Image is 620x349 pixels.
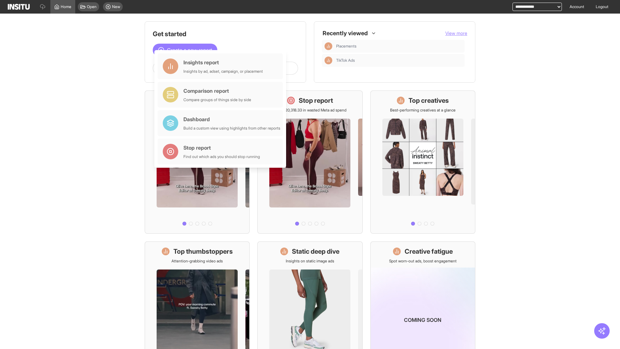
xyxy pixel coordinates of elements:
[153,44,217,57] button: Create a new report
[145,90,250,234] a: What's live nowSee all active ads instantly
[87,4,97,9] span: Open
[286,259,334,264] p: Insights on static image ads
[171,259,223,264] p: Attention-grabbing video ads
[325,42,332,50] div: Insights
[299,96,333,105] h1: Stop report
[183,97,251,102] div: Compare groups of things side by side
[325,57,332,64] div: Insights
[61,4,71,9] span: Home
[153,29,298,38] h1: Get started
[336,58,462,63] span: TikTok Ads
[336,44,462,49] span: Placements
[8,4,30,10] img: Logo
[183,126,280,131] div: Build a custom view using highlights from other reports
[183,144,260,152] div: Stop report
[173,247,233,256] h1: Top thumbstoppers
[183,154,260,159] div: Find out which ads you should stop running
[370,90,475,234] a: Top creativesBest-performing creatives at a glance
[408,96,449,105] h1: Top creatives
[167,46,212,54] span: Create a new report
[274,108,346,113] p: Save £20,318.33 in wasted Meta ad spend
[183,58,263,66] div: Insights report
[112,4,120,9] span: New
[183,87,251,95] div: Comparison report
[445,30,467,37] button: View more
[292,247,339,256] h1: Static deep dive
[183,115,280,123] div: Dashboard
[336,44,356,49] span: Placements
[336,58,355,63] span: TikTok Ads
[183,69,263,74] div: Insights by ad, adset, campaign, or placement
[257,90,362,234] a: Stop reportSave £20,318.33 in wasted Meta ad spend
[390,108,456,113] p: Best-performing creatives at a glance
